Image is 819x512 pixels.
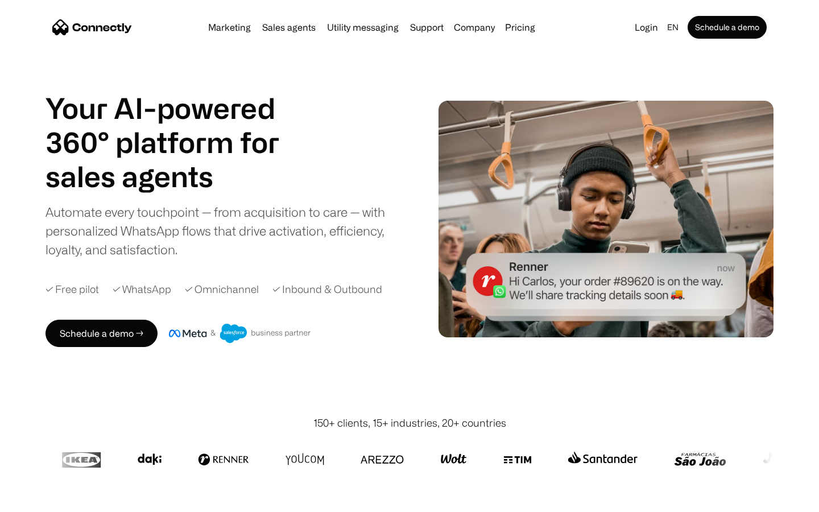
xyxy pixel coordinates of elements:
[272,282,382,297] div: ✓ Inbound & Outbound
[52,19,132,36] a: home
[169,324,311,343] img: Meta and Salesforce business partner badge.
[322,23,403,32] a: Utility messaging
[185,282,259,297] div: ✓ Omnichannel
[23,492,68,508] ul: Language list
[45,159,307,193] div: carousel
[630,19,663,35] a: Login
[450,19,498,35] div: Company
[500,23,540,32] a: Pricing
[313,415,506,431] div: 150+ clients, 15+ industries, 20+ countries
[204,23,255,32] a: Marketing
[663,19,685,35] div: en
[45,203,404,259] div: Automate every touchpoint — from acquisition to care — with personalized WhatsApp flows that driv...
[688,16,767,39] a: Schedule a demo
[258,23,320,32] a: Sales agents
[45,282,99,297] div: ✓ Free pilot
[113,282,171,297] div: ✓ WhatsApp
[45,159,307,193] h1: sales agents
[667,19,679,35] div: en
[45,159,307,193] div: 1 of 4
[45,91,307,159] h1: Your AI-powered 360° platform for
[45,320,158,347] a: Schedule a demo →
[454,19,495,35] div: Company
[11,491,68,508] aside: Language selected: English
[406,23,448,32] a: Support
